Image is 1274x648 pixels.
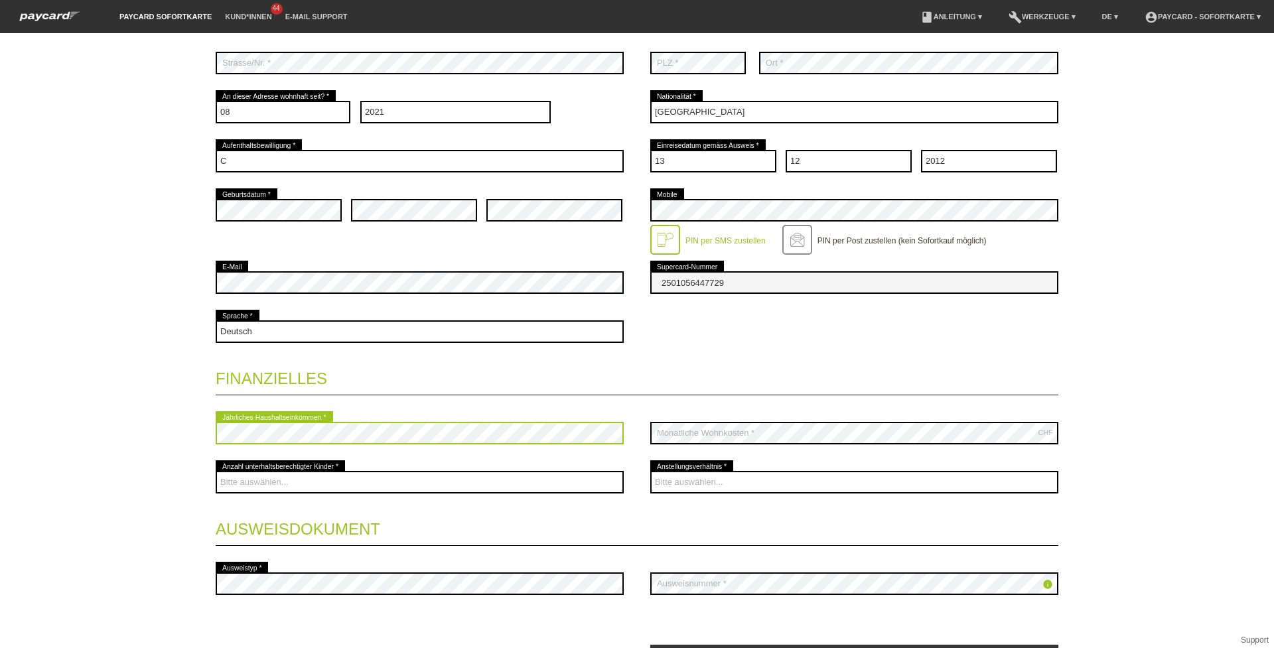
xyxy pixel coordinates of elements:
[1042,580,1053,592] a: info
[1145,11,1158,24] i: account_circle
[13,9,86,23] img: paycard Sofortkarte
[914,13,989,21] a: bookAnleitung ▾
[1038,428,1053,436] div: CHF
[279,13,354,21] a: E-Mail Support
[1096,13,1125,21] a: DE ▾
[817,236,987,245] label: PIN per Post zustellen (kein Sofortkauf möglich)
[218,13,278,21] a: Kund*innen
[216,507,1058,546] legend: Ausweisdokument
[685,236,766,245] label: PIN per SMS zustellen
[1138,13,1267,21] a: account_circlepaycard - Sofortkarte ▾
[1241,635,1269,645] a: Support
[216,356,1058,395] legend: Finanzielles
[1009,11,1022,24] i: build
[1002,13,1082,21] a: buildWerkzeuge ▾
[113,13,218,21] a: paycard Sofortkarte
[13,15,86,25] a: paycard Sofortkarte
[920,11,934,24] i: book
[1042,579,1053,590] i: info
[271,3,283,15] span: 44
